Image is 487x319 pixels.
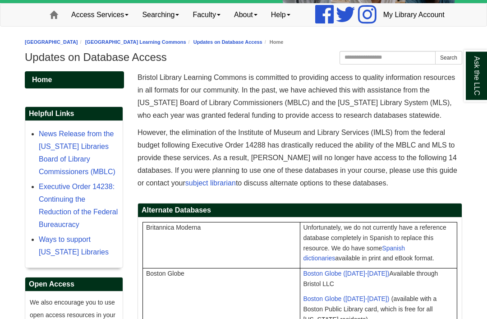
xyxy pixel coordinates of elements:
[25,72,124,89] a: Home
[303,270,438,288] span: Available through Bristol LLC
[193,40,262,45] a: Updates on Database Access
[32,76,52,84] span: Home
[146,270,184,277] span: Boston Globe
[185,180,236,187] a: subject librarian
[303,224,446,263] span: Unfortunately, we do not currently have a reference database completely in Spanish to replace thi...
[303,296,390,303] a: Boston Globe ([DATE]-[DATE])
[227,4,264,27] a: About
[64,4,135,27] a: Access Services
[39,130,115,176] a: News Release from the [US_STATE] Libraries Board of Library Commissioners (MBLC)
[39,236,109,256] a: Ways to support [US_STATE] Libraries
[146,224,201,231] span: Britannica Moderna
[138,74,455,120] span: Bristol Library Learning Commons is committed to providing access to quality information resource...
[303,270,390,277] a: Boston Globe ([DATE]-[DATE])
[377,4,451,27] a: My Library Account
[138,129,457,187] span: However, the elimination of the Institute of Museum and Library Services (IMLS) from the federal ...
[186,4,227,27] a: Faculty
[25,278,123,292] h2: Open Access
[25,107,123,121] h2: Helpful Links
[85,40,186,45] a: [GEOGRAPHIC_DATA] Learning Commons
[264,4,297,27] a: Help
[262,38,284,47] li: Home
[25,40,78,45] a: [GEOGRAPHIC_DATA]
[138,204,462,218] h2: Alternate Databases
[39,183,118,229] a: Executive Order 14238: Continuing the Reduction of the Federal Bureaucracy
[25,51,462,64] h1: Updates on Database Access
[435,51,462,65] button: Search
[25,38,462,47] nav: breadcrumb
[135,4,186,27] a: Searching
